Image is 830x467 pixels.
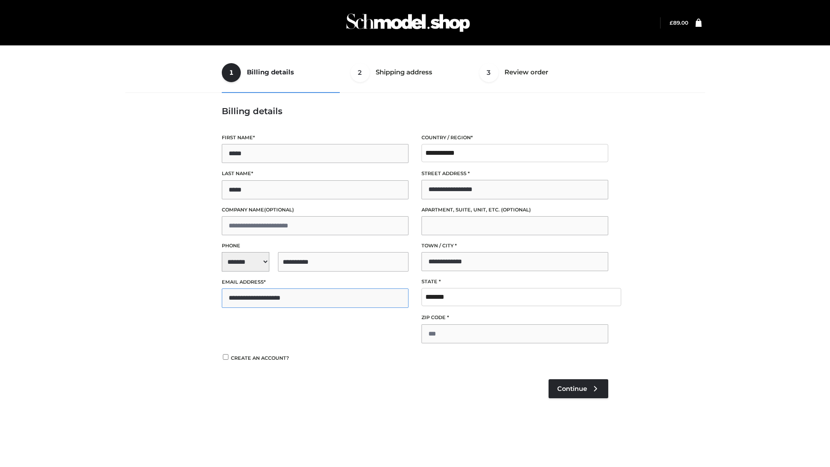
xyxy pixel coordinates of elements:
label: Street address [421,170,608,178]
label: Apartment, suite, unit, etc. [421,206,608,214]
label: Email address [222,278,409,286]
a: Continue [549,379,608,398]
span: (optional) [501,207,531,213]
label: Last name [222,170,409,178]
label: ZIP Code [421,313,608,322]
span: Continue [557,385,587,393]
input: Create an account? [222,354,230,360]
label: Phone [222,242,409,250]
label: Town / City [421,242,608,250]
label: First name [222,134,409,142]
label: Company name [222,206,409,214]
span: Create an account? [231,355,289,361]
label: State [421,278,608,286]
a: £89.00 [670,19,688,26]
span: £ [670,19,673,26]
img: Schmodel Admin 964 [343,6,473,40]
label: Country / Region [421,134,608,142]
bdi: 89.00 [670,19,688,26]
span: (optional) [264,207,294,213]
h3: Billing details [222,106,608,116]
